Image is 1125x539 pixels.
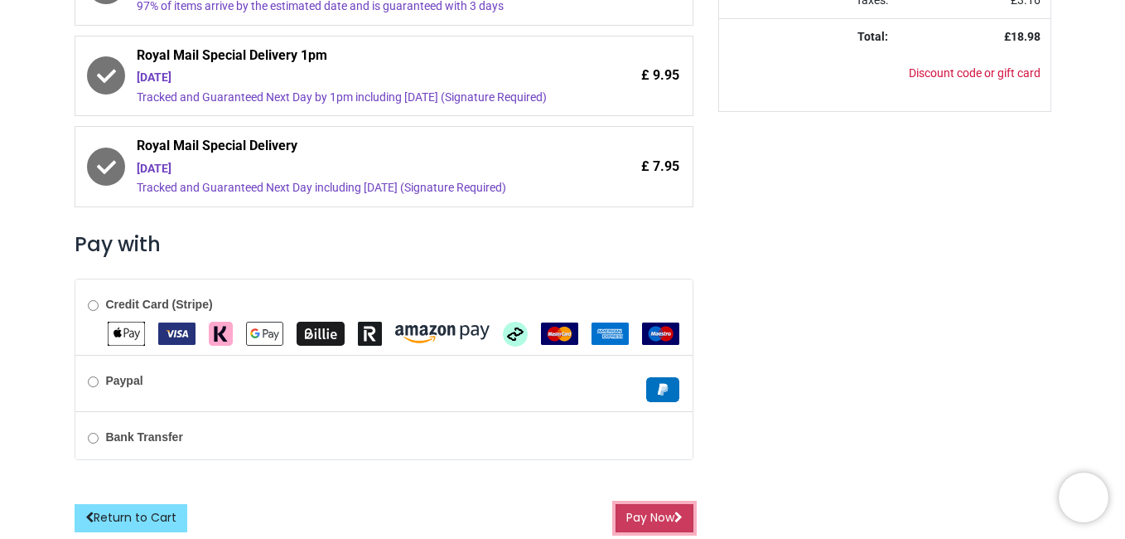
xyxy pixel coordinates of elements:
[503,326,528,339] span: Afterpay Clearpay
[591,326,629,339] span: American Express
[209,322,233,346] img: Klarna
[137,70,571,86] div: [DATE]
[1011,30,1041,43] span: 18.98
[137,161,571,177] div: [DATE]
[909,66,1041,80] a: Discount code or gift card
[642,323,679,345] img: Maestro
[1004,30,1041,43] strong: £
[88,433,99,444] input: Bank Transfer
[108,326,145,339] span: Apple Pay
[137,137,571,160] span: Royal Mail Special Delivery
[137,90,571,106] div: Tracked and Guaranteed Next Day by 1pm including [DATE] (Signature Required)
[88,300,99,311] input: Credit Card (Stripe)
[642,326,679,339] span: Maestro
[75,504,187,532] a: Return to Cart
[105,374,142,387] b: Paypal
[358,326,382,339] span: Revolut Pay
[541,323,578,345] img: MasterCard
[395,325,490,343] img: Amazon Pay
[158,323,196,345] img: VISA
[105,298,212,311] b: Credit Card (Stripe)
[646,377,679,402] img: Paypal
[358,322,382,346] img: Revolut Pay
[75,231,693,259] h3: Pay with
[137,46,571,70] span: Royal Mail Special Delivery 1pm
[395,326,490,339] span: Amazon Pay
[616,504,693,532] button: Pay Now
[158,326,196,339] span: VISA
[591,323,629,345] img: American Express
[641,66,679,85] span: £ 9.95
[503,322,528,347] img: Afterpay Clearpay
[137,180,571,197] div: Tracked and Guaranteed Next Day including [DATE] (Signature Required)
[541,326,578,339] span: MasterCard
[209,326,233,339] span: Klarna
[646,382,679,396] span: Paypal
[88,376,99,387] input: Paypal
[641,158,679,176] span: £ 7.95
[297,322,345,346] img: Billie
[857,30,888,43] strong: Total:
[246,326,283,339] span: Google Pay
[297,326,345,339] span: Billie
[108,322,145,346] img: Apple Pay
[1059,473,1108,522] iframe: Brevo live chat
[246,322,283,346] img: Google Pay
[105,430,182,444] b: Bank Transfer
